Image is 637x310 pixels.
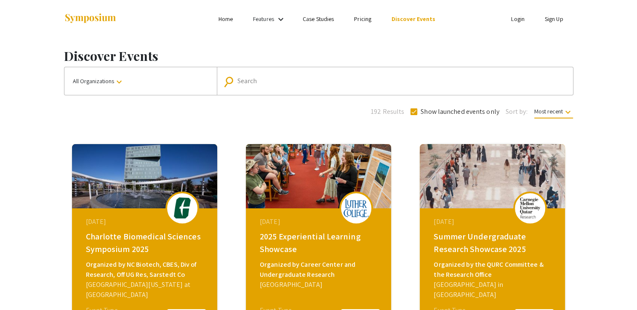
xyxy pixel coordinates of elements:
a: Features [253,15,274,23]
span: Most recent [534,108,573,118]
img: summer-undergraduate-research-showcase-2025_eventLogo_367938_.png [517,197,543,218]
span: Show launched events only [421,107,499,117]
a: Discover Events [392,15,436,23]
div: [GEOGRAPHIC_DATA] in [GEOGRAPHIC_DATA] [434,280,553,300]
a: Login [511,15,525,23]
mat-icon: keyboard_arrow_down [563,107,573,117]
button: Most recent [528,104,580,119]
img: 2025-experiential-learning-showcase_eventLogo_377aea_.png [344,199,369,217]
a: Home [219,15,233,23]
img: Symposium by ForagerOne [64,13,117,24]
img: biomedical-sciences2025_eventLogo_e7ea32_.png [170,197,195,218]
span: Sort by: [506,107,528,117]
div: [DATE] [86,217,205,227]
div: 2025 Experiential Learning Showcase [260,230,379,255]
div: Charlotte Biomedical Sciences Symposium 2025 [86,230,205,255]
span: 192 Results [371,107,404,117]
img: 2025-experiential-learning-showcase_eventCoverPhoto_3051d9__thumb.jpg [246,144,391,208]
a: Pricing [354,15,371,23]
mat-icon: keyboard_arrow_down [114,77,124,87]
mat-icon: Search [225,74,237,89]
img: summer-undergraduate-research-showcase-2025_eventCoverPhoto_d7183b__thumb.jpg [420,144,565,208]
div: Organized by NC Biotech, CBES, Div of Research, Off UG Res, Sarstedt Co [86,260,205,280]
h1: Discover Events [64,48,573,63]
div: Organized by the QURC Committee & the Research Office [434,260,553,280]
div: Organized by Career Center and Undergraduate Research [260,260,379,280]
img: biomedical-sciences2025_eventCoverPhoto_f0c029__thumb.jpg [72,144,217,208]
a: Case Studies [303,15,334,23]
button: All Organizations [64,67,217,95]
div: [DATE] [260,217,379,227]
a: Sign Up [545,15,563,23]
div: [DATE] [434,217,553,227]
div: [GEOGRAPHIC_DATA] [260,280,379,290]
div: Summer Undergraduate Research Showcase 2025 [434,230,553,255]
iframe: Chat [6,272,36,304]
mat-icon: Expand Features list [276,14,286,24]
div: [GEOGRAPHIC_DATA][US_STATE] at [GEOGRAPHIC_DATA] [86,280,205,300]
span: All Organizations [73,77,124,85]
